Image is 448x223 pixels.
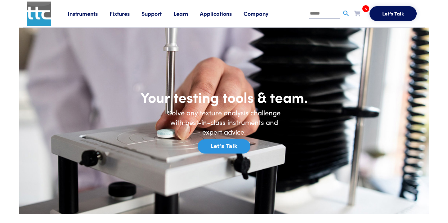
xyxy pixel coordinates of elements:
a: Learn [173,10,200,17]
button: Let's Talk [370,6,417,21]
a: Support [141,10,173,17]
h1: Your testing tools & team. [100,88,348,106]
span: 5 [362,5,369,12]
a: Instruments [68,10,110,17]
a: Applications [200,10,244,17]
button: Let's Talk [198,139,250,154]
h6: Solve any texture analysis challenge with best-in-class instruments and expert advice. [162,108,286,136]
a: Company [244,10,280,17]
img: ttc_logo_1x1_v1.0.png [27,2,51,26]
a: Fixtures [110,10,141,17]
a: 5 [354,9,360,17]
